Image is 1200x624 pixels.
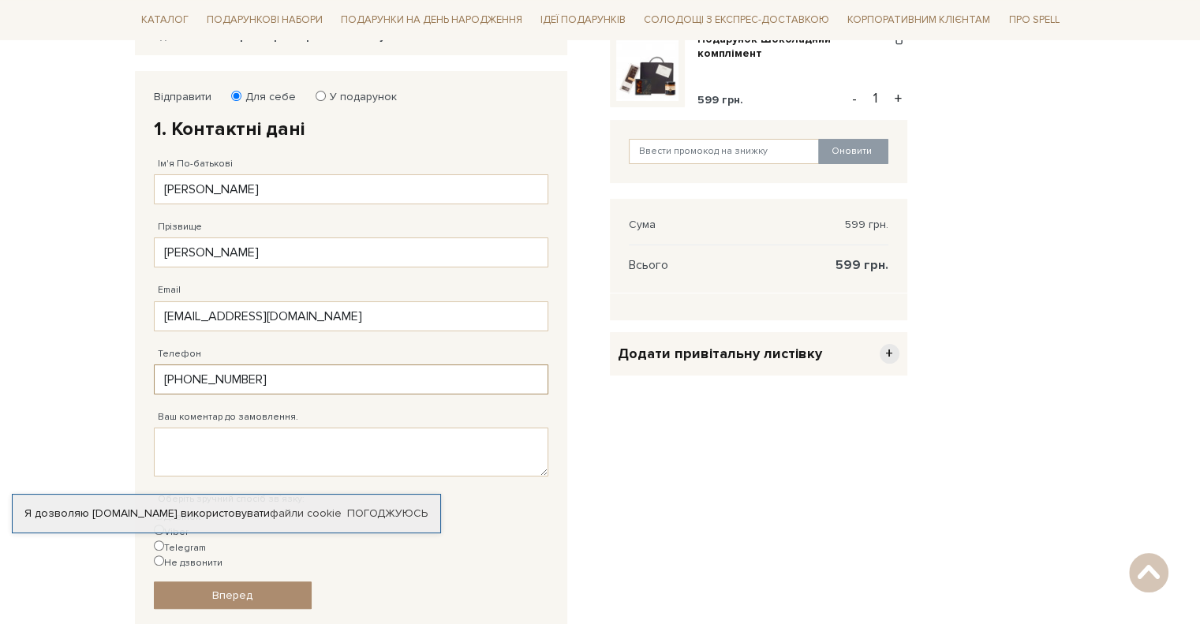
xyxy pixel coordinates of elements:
[320,90,397,104] label: У подарунок
[154,90,211,104] label: Відправити
[347,506,428,521] a: Погоджуюсь
[154,555,222,570] label: Не дзвонити
[818,139,888,164] button: Оновити
[154,555,164,566] input: Не дзвонити
[200,8,329,32] span: Подарункові набори
[629,139,820,164] input: Ввести промокод на знижку
[889,87,907,110] button: +
[158,283,181,297] label: Email
[158,347,201,361] label: Телефон
[235,90,296,104] label: Для себе
[845,218,888,232] span: 599 грн.
[158,220,202,234] label: Прізвище
[1002,8,1065,32] span: Про Spell
[697,32,891,61] a: Подарунок Шоколадний комплімент
[231,91,241,101] input: Для себе
[841,6,996,33] a: Корпоративним клієнтам
[158,410,298,424] label: Ваш коментар до замовлення.
[270,506,342,520] a: файли cookie
[13,506,440,521] div: Я дозволяю [DOMAIN_NAME] використовувати
[637,6,836,33] a: Солодощі з експрес-доставкою
[158,492,305,506] label: Оберіть зручний спосіб зв`язку:
[335,8,529,32] span: Подарунки на День народження
[836,258,888,272] span: 599 грн.
[880,344,899,364] span: +
[847,87,862,110] button: -
[618,345,822,363] span: Додати привітальну листівку
[629,258,668,272] span: Всього
[697,93,743,106] span: 599 грн.
[135,8,195,32] span: Каталог
[212,589,252,602] span: Вперед
[316,91,326,101] input: У подарунок
[616,39,679,101] img: Подарунок Шоколадний комплімент
[629,218,656,232] span: Сума
[158,157,233,171] label: Ім'я По-батькові
[154,540,206,555] label: Telegram
[534,8,632,32] span: Ідеї подарунків
[154,117,548,141] h2: 1. Контактні дані
[154,540,164,551] input: Telegram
